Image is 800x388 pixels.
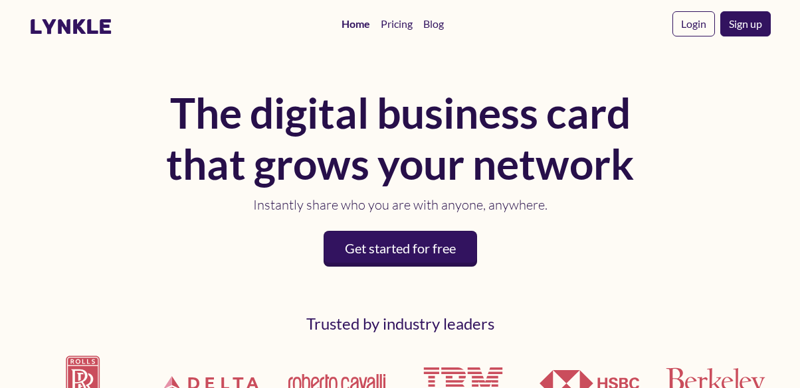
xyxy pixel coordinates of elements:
[672,11,715,36] a: Login
[720,11,771,36] a: Sign up
[29,314,771,334] h2: Trusted by industry leaders
[324,231,477,267] a: Get started for free
[29,14,112,39] a: lynkle
[161,88,639,190] h1: The digital business card that grows your network
[375,11,418,37] a: Pricing
[161,195,639,215] p: Instantly share who you are with anyone, anywhere.
[336,11,375,37] a: Home
[418,11,449,37] a: Blog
